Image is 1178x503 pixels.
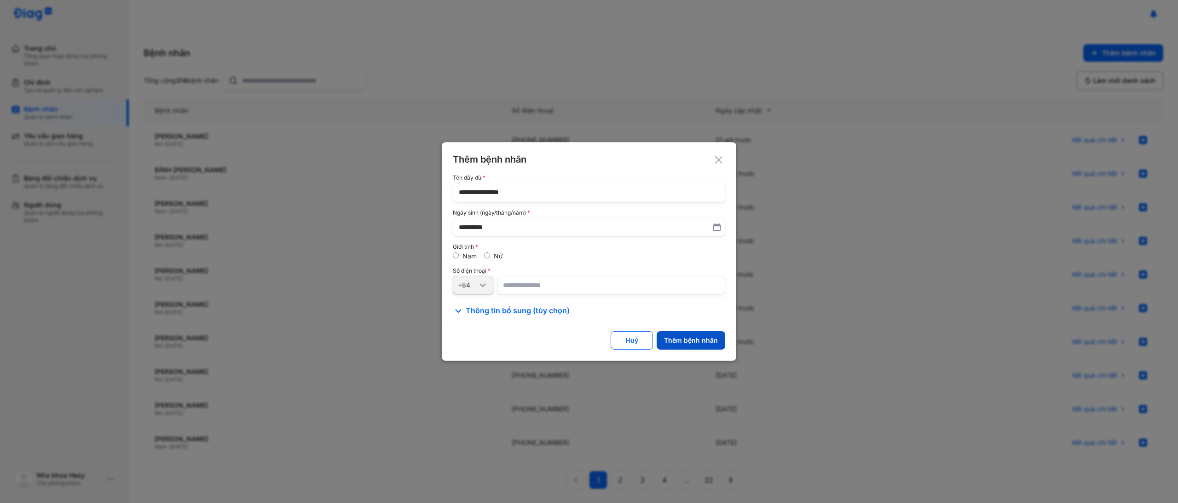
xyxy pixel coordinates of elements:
label: Nữ [494,252,503,260]
div: Giới tính [453,244,725,250]
button: Huỷ [611,331,653,350]
div: Thêm bệnh nhân [453,153,725,165]
span: Thông tin bổ sung (tùy chọn) [466,305,570,316]
div: Tên đầy đủ [453,175,725,181]
button: Thêm bệnh nhân [657,331,725,350]
div: Thêm bệnh nhân [664,336,718,345]
div: +84 [458,281,477,289]
div: Số điện thoại [453,268,725,274]
label: Nam [462,252,477,260]
div: Ngày sinh (ngày/tháng/năm) [453,210,725,216]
